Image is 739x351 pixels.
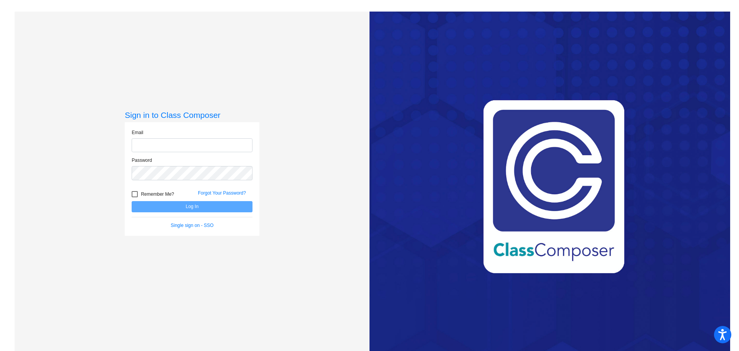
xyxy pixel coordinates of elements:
a: Single sign on - SSO [171,223,214,228]
a: Forgot Your Password? [198,190,246,196]
label: Password [132,157,152,164]
button: Log In [132,201,252,212]
span: Remember Me? [141,190,174,199]
h3: Sign in to Class Composer [125,110,259,120]
label: Email [132,129,143,136]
